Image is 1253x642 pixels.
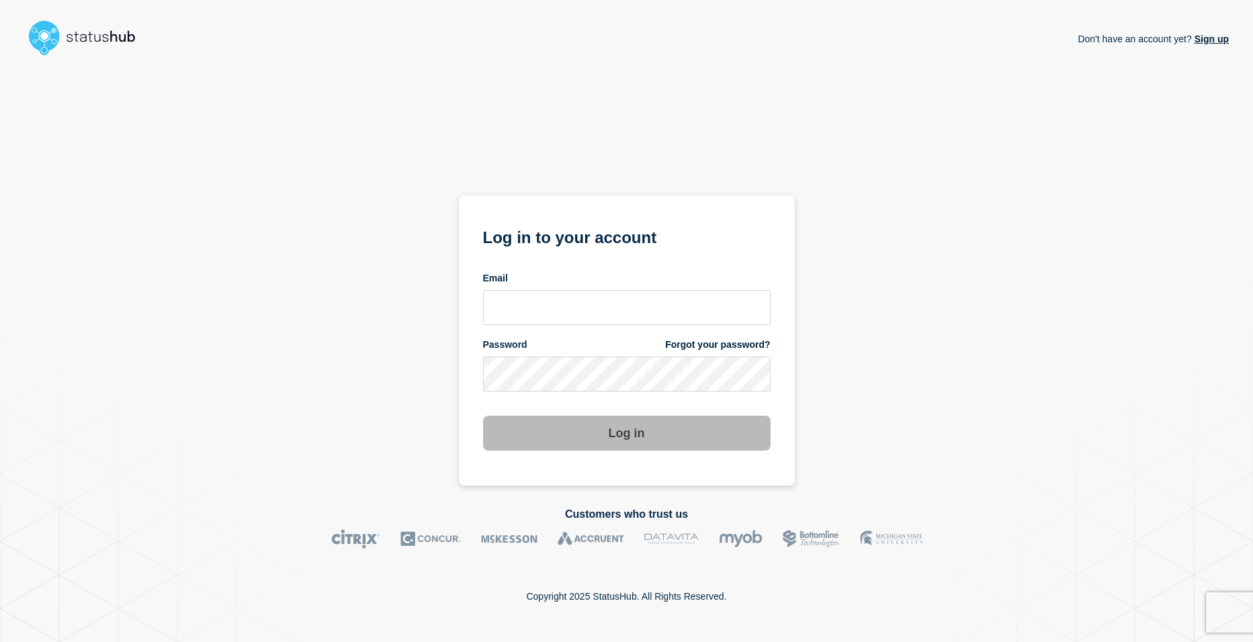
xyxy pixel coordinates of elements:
[483,416,771,451] button: Log in
[483,357,771,392] input: password input
[860,529,922,549] img: MSU logo
[483,338,527,351] span: Password
[558,529,624,549] img: Accruent logo
[400,529,461,549] img: Concur logo
[24,508,1229,520] h2: Customers who trust us
[331,529,380,549] img: Citrix logo
[526,591,726,602] p: Copyright 2025 StatusHub. All Rights Reserved.
[644,529,699,549] img: DataVita logo
[483,224,771,248] h1: Log in to your account
[719,529,763,549] img: myob logo
[1078,23,1229,55] p: Don't have an account yet?
[665,338,770,351] a: Forgot your password?
[783,529,840,549] img: Bottomline logo
[24,16,152,59] img: StatusHub logo
[483,290,771,325] input: email input
[481,529,537,549] img: McKesson logo
[483,272,508,285] span: Email
[1192,34,1229,44] a: Sign up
